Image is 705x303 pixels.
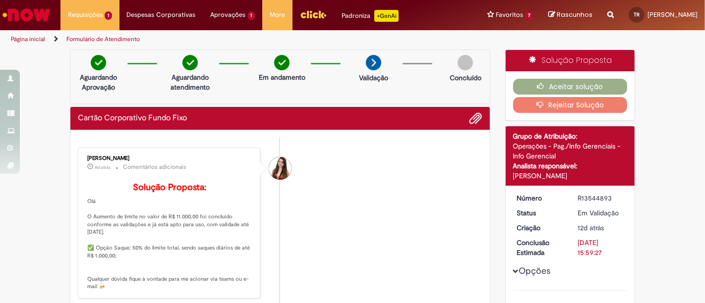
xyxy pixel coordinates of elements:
span: Aprovações [211,10,246,20]
div: [DATE] 15:59:27 [578,238,624,257]
div: Analista responsável: [513,161,628,171]
small: Comentários adicionais [123,163,186,171]
dt: Criação [510,223,571,233]
p: Validação [359,73,388,83]
span: 8d atrás [95,164,111,170]
time: 22/09/2025 08:04:36 [95,164,111,170]
span: More [270,10,285,20]
div: R13544893 [578,193,624,203]
dt: Número [510,193,571,203]
span: [PERSON_NAME] [647,10,698,19]
p: Em andamento [259,72,305,82]
div: Em Validação [578,208,624,218]
div: 17/09/2025 16:59:23 [578,223,624,233]
img: img-circle-grey.png [458,55,473,70]
button: Aceitar solução [513,79,628,95]
span: 1 [105,11,112,20]
h2: Cartão Corporativo Fundo Fixo Histórico de tíquete [78,114,187,123]
img: check-circle-green.png [91,55,106,70]
div: Grupo de Atribuição: [513,131,628,141]
button: Rejeitar Solução [513,97,628,113]
p: Olá O Aumento de limite no valor de R$ 11.000,00 foi concluído conforme as validações e já está a... [87,183,252,291]
div: Operações - Pag./Info Gerenciais - Info Gerencial [513,141,628,161]
div: [PERSON_NAME] [513,171,628,181]
dt: Conclusão Estimada [510,238,571,257]
span: Requisições [68,10,103,20]
span: 12d atrás [578,223,604,232]
img: ServiceNow [1,5,52,25]
span: Despesas Corporativas [127,10,196,20]
dt: Status [510,208,571,218]
button: Adicionar anexos [470,112,482,125]
div: [PERSON_NAME] [87,155,252,161]
div: Solução Proposta [506,50,635,71]
div: Padroniza [342,10,399,22]
img: check-circle-green.png [274,55,290,70]
p: +GenAi [374,10,399,22]
a: Rascunhos [548,10,592,20]
p: Aguardando atendimento [166,72,214,92]
img: arrow-next.png [366,55,381,70]
p: Concluído [450,73,481,83]
img: click_logo_yellow_360x200.png [300,7,327,22]
span: TR [634,11,640,18]
a: Formulário de Atendimento [66,35,140,43]
ul: Trilhas de página [7,30,463,49]
b: Solução Proposta: [133,182,206,193]
span: Rascunhos [557,10,592,19]
span: 1 [248,11,255,20]
img: check-circle-green.png [182,55,198,70]
div: Thais Dos Santos [269,157,292,180]
a: Página inicial [11,35,45,43]
p: Aguardando Aprovação [74,72,122,92]
span: Favoritos [496,10,523,20]
span: 7 [525,11,533,20]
